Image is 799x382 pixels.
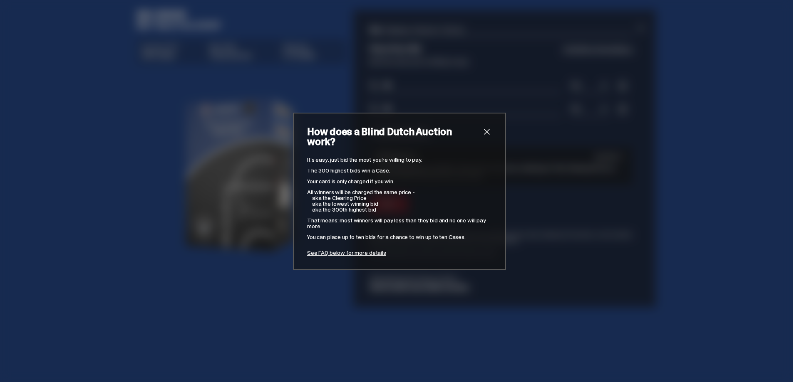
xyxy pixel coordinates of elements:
[307,234,492,240] p: You can place up to ten bids for a chance to win up to ten Cases.
[307,168,492,173] p: The 300 highest bids win a Case.
[307,249,386,256] a: See FAQ below for more details
[482,127,492,137] button: close
[307,189,492,195] p: All winners will be charged the same price -
[307,217,492,229] p: That means: most winners will pay less than they bid and no one will pay more.
[307,127,482,147] h2: How does a Blind Dutch Auction work?
[312,194,367,202] span: aka the Clearing Price
[312,206,376,213] span: aka the 300th highest bid
[307,178,492,184] p: Your card is only charged if you win.
[312,200,378,207] span: aka the lowest winning bid
[307,157,492,163] p: It’s easy: just bid the most you’re willing to pay.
